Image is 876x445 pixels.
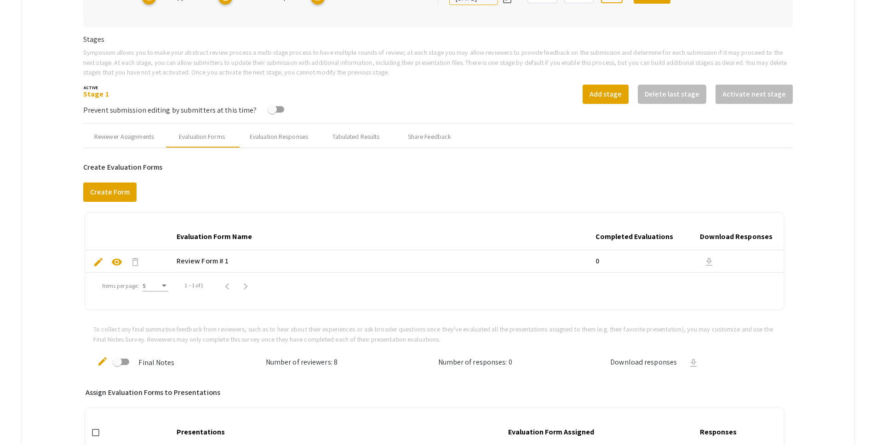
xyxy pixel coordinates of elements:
[177,231,260,242] div: Evaluation Form Name
[102,282,139,290] div: Items per page:
[173,250,592,272] mat-cell: Review Form # 1
[138,358,174,367] span: Final Notes
[93,324,776,344] p: To collect any final summative feedback from reviewers, such as to hear about their experiences o...
[700,427,745,438] div: Responses
[143,283,168,289] mat-select: Items per page:
[97,356,108,367] span: edit
[177,427,225,438] div: Presentations
[126,252,144,270] button: delete
[700,427,737,438] div: Responses
[185,281,203,290] div: 1 – 1 of 1
[83,47,793,77] p: Symposium allows you to make your abstract review process a multi-stage process to have multiple ...
[83,35,793,44] h6: Stages
[266,357,338,367] span: Number of reviewers: 8
[583,85,629,104] button: Add stage
[438,357,512,367] span: Number of responses: 0
[177,231,252,242] div: Evaluation Form Name
[696,224,784,250] mat-header-cell: Download Responses
[595,231,681,242] div: Completed Evaluations
[638,85,706,104] button: Delete last stage
[130,257,141,268] span: delete
[143,282,146,289] span: 5
[83,89,109,99] a: Stage 1
[236,276,255,295] button: Next page
[83,183,137,202] button: Create Form
[716,85,793,104] button: Activate next stage
[93,257,104,268] span: edit
[332,132,380,142] div: Tabulated Results
[218,276,236,295] button: Previous page
[7,404,39,438] iframe: Chat
[508,427,602,438] div: Evaluation Form Assigned
[610,357,677,368] span: Download responses
[250,132,308,142] div: Evaluation Responses
[86,388,784,397] h6: Assign Evaluation Forms to Presentations
[592,250,697,272] mat-cell: 0
[700,252,718,270] button: download
[83,163,793,171] h6: Create Evaluation Forms
[704,257,715,268] span: download
[408,132,451,142] div: Share Feedback
[93,351,112,370] button: edit
[83,105,257,115] span: Prevent submission editing by submitters at this time?
[179,132,225,142] div: Evaluation Forms
[111,257,122,268] span: visibility
[89,252,108,270] button: edit
[684,353,703,371] button: download
[94,132,154,142] div: Reviewer Assignments
[595,231,673,242] div: Completed Evaluations
[508,427,594,438] div: Evaluation Form Assigned
[177,427,233,438] div: Presentations
[688,358,699,369] span: download
[108,252,126,270] button: visibility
